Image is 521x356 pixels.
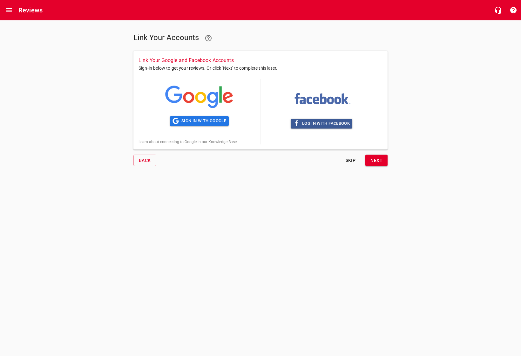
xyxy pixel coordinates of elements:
button: Next [365,155,388,166]
button: Open drawer [2,3,17,18]
button: Skip [340,155,361,166]
span: Skip [343,157,358,164]
span: Back [139,157,151,164]
h6: Link Your Google and Facebook Accounts [139,56,382,65]
p: Sign-in below to get your reviews. Or click 'Next' to complete this later. [139,65,382,79]
h5: Link Your Accounts [133,31,258,46]
span: Log in with Facebook [293,120,350,127]
button: Log in with Facebook [291,119,352,129]
button: Live Chat [491,3,506,18]
button: Support Portal [506,3,521,18]
a: Learn more about connecting Google and Facebook to Reviews [201,31,216,46]
span: Next [370,157,382,164]
button: Back [133,155,156,166]
h6: Reviews [18,5,43,15]
span: Sign in with Google [173,117,226,125]
a: Learn about connecting to Google in our Knowledge Base [139,140,237,144]
button: Sign in with Google [170,116,229,126]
